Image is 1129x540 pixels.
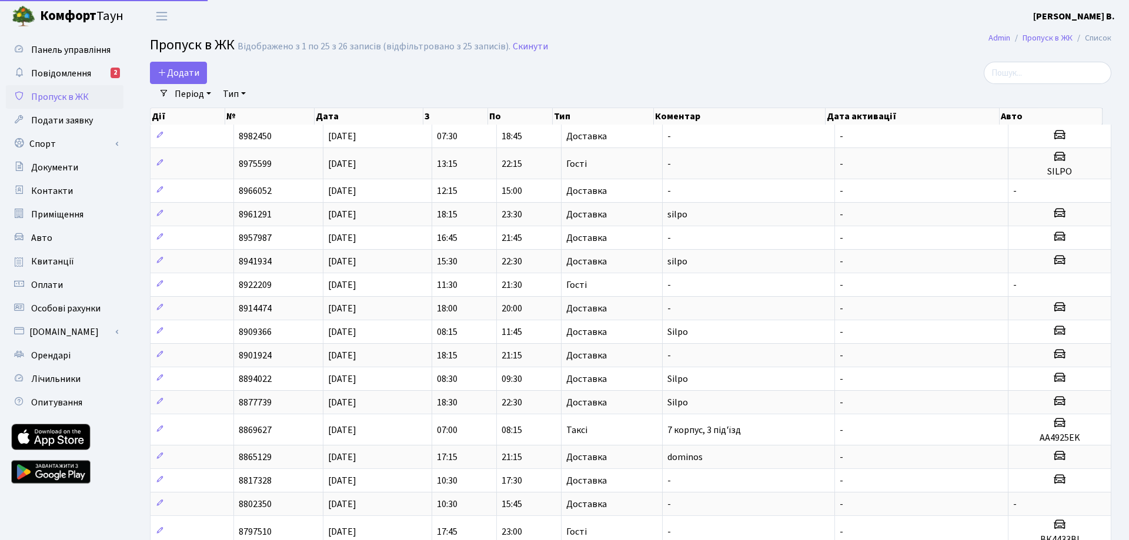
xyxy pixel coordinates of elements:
a: Контакти [6,179,123,203]
span: 8941934 [239,255,272,268]
span: - [667,130,671,143]
a: Квитанції [6,250,123,273]
span: silpo [667,208,687,221]
span: Додати [158,66,199,79]
th: Коментар [654,108,826,125]
span: [DATE] [328,130,356,143]
span: Гості [566,527,587,536]
span: 8802350 [239,498,272,511]
a: Спорт [6,132,123,156]
span: - [667,185,671,197]
span: 23:00 [502,525,522,538]
span: Silpo [667,373,688,385]
span: 18:30 [437,396,457,409]
a: [PERSON_NAME] В. [1033,9,1115,24]
span: Повідомлення [31,67,91,80]
span: 17:15 [437,451,457,464]
span: Приміщення [31,208,83,221]
span: - [840,302,843,315]
span: [DATE] [328,525,356,538]
span: Доставка [566,351,607,360]
span: - [667,474,671,487]
div: 2 [111,68,120,78]
div: Відображено з 1 по 25 з 26 записів (відфільтровано з 25 записів). [238,41,510,52]
span: 07:30 [437,130,457,143]
span: Квитанції [31,255,74,268]
li: Список [1073,32,1111,45]
span: Документи [31,161,78,174]
span: silpo [667,255,687,268]
span: Гості [566,159,587,169]
a: Авто [6,226,123,250]
b: Комфорт [40,6,96,25]
span: - [1013,498,1017,511]
span: 18:15 [437,349,457,362]
span: [DATE] [328,232,356,244]
span: Подати заявку [31,114,93,127]
a: [DOMAIN_NAME] [6,320,123,344]
span: 7 корпус, 3 під'їзд [667,424,741,437]
span: 8901924 [239,349,272,362]
span: 18:00 [437,302,457,315]
span: 08:15 [502,424,522,437]
th: Дата [315,108,423,125]
span: - [840,424,843,437]
span: - [840,451,843,464]
h5: SILPO [1013,166,1106,177]
span: [DATE] [328,302,356,315]
span: - [840,474,843,487]
span: 08:15 [437,326,457,338]
span: - [840,525,843,538]
span: 22:30 [502,255,522,268]
span: 18:15 [437,208,457,221]
span: - [840,349,843,362]
span: 8865129 [239,451,272,464]
span: - [667,525,671,538]
span: Доставка [566,476,607,485]
a: Особові рахунки [6,297,123,320]
a: Панель управління [6,38,123,62]
span: [DATE] [328,349,356,362]
span: - [840,396,843,409]
span: Silpo [667,396,688,409]
a: Подати заявку [6,109,123,132]
span: [DATE] [328,326,356,338]
span: 17:45 [437,525,457,538]
a: Опитування [6,391,123,414]
span: Особові рахунки [31,302,101,315]
span: 8817328 [239,474,272,487]
span: Доставка [566,374,607,384]
span: Доставка [566,327,607,337]
span: [DATE] [328,396,356,409]
input: Пошук... [984,62,1111,84]
img: logo.png [12,5,35,28]
span: 15:00 [502,185,522,197]
span: - [667,349,671,362]
span: Орендарі [31,349,71,362]
a: Додати [150,62,207,84]
span: Доставка [566,132,607,141]
span: - [840,232,843,244]
th: Тип [553,108,654,125]
span: 21:15 [502,451,522,464]
span: Таун [40,6,123,26]
span: - [667,302,671,315]
span: 07:00 [437,424,457,437]
button: Переключити навігацію [147,6,176,26]
span: [DATE] [328,451,356,464]
span: 8877739 [239,396,272,409]
span: 21:45 [502,232,522,244]
span: - [1013,279,1017,291]
span: 8966052 [239,185,272,197]
span: - [840,279,843,291]
span: 8975599 [239,157,272,170]
span: 15:45 [502,498,522,511]
span: Доставка [566,210,607,219]
span: Лічильники [31,373,81,385]
span: [DATE] [328,424,356,437]
span: 12:15 [437,185,457,197]
span: [DATE] [328,373,356,385]
span: 10:30 [437,498,457,511]
span: - [840,255,843,268]
span: - [840,157,843,170]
